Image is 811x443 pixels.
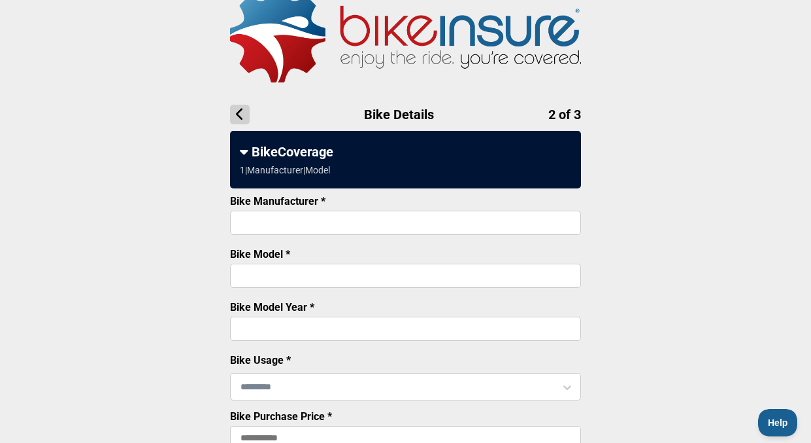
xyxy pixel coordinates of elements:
label: Bike Model * [230,248,290,260]
label: Bike Manufacturer * [230,195,325,207]
iframe: Toggle Customer Support [758,409,798,436]
label: Bike Purchase Price * [230,410,332,423]
label: Bike Model Year * [230,301,314,313]
span: 2 of 3 [548,107,581,122]
h1: Bike Details [230,105,581,124]
div: 1 | Manufacturer | Model [240,165,330,175]
div: BikeCoverage [240,144,571,160]
label: Bike Usage * [230,354,291,366]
